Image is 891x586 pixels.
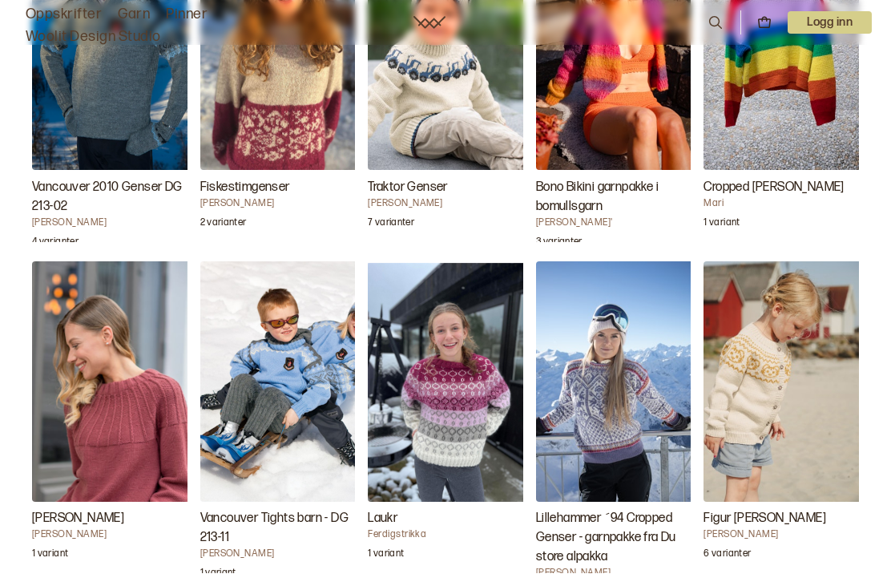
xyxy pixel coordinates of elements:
[368,197,528,210] h4: [PERSON_NAME]
[368,216,414,232] p: 7 varianter
[200,197,361,210] h4: [PERSON_NAME]
[368,261,528,502] img: FerdigstrikkaLaukr
[368,178,528,197] h3: Traktor Genser
[536,567,696,580] h4: [PERSON_NAME]
[200,548,361,560] h4: [PERSON_NAME]
[166,3,208,26] a: Pinner
[536,261,691,574] a: Lillehammer ´94 Cropped Genser - garnpakke fra Du store alpakka
[200,261,361,502] img: Kristina HjeldeVancouver Tights barn - DG 213-11
[368,548,404,564] p: 1 variant
[32,528,192,541] h4: [PERSON_NAME]
[32,261,187,574] a: Nolana Genser
[704,261,859,574] a: Figur Jakke
[200,509,361,548] h3: Vancouver Tights barn - DG 213-11
[26,26,161,48] a: Woolit Design Studio
[200,178,361,197] h3: Fiskestimgenser
[536,178,696,216] h3: Bono Bikini garnpakke i bomullsgarn
[536,216,696,229] h4: [PERSON_NAME]'
[413,16,445,29] a: Woolit
[536,236,583,252] p: 3 varianter
[536,261,696,502] img: Margaretha FinsethLillehammer ´94 Cropped Genser - garnpakke fra Du store alpakka
[200,261,356,574] a: Vancouver Tights barn - DG 213-11
[536,509,696,567] h3: Lillehammer ´94 Cropped Genser - garnpakke fra Du store alpakka
[200,216,247,232] p: 2 varianter
[32,548,68,564] p: 1 variant
[368,509,528,528] h3: Laukr
[118,3,150,26] a: Garn
[788,11,872,34] button: User dropdown
[26,3,102,26] a: Oppskrifter
[368,528,528,541] h4: Ferdigstrikka
[704,261,864,502] img: Mari Kalberg SkjævelandFigur Jakke
[704,548,751,564] p: 6 varianter
[704,197,864,210] h4: Mari
[704,509,864,528] h3: Figur [PERSON_NAME]
[32,178,192,216] h3: Vancouver 2010 Genser DG 213-02
[32,261,192,502] img: Brit Frafjord ØrstavikNolana Genser
[704,528,864,541] h4: [PERSON_NAME]
[368,261,523,574] a: Laukr
[32,509,192,528] h3: [PERSON_NAME]
[704,216,740,232] p: 1 variant
[704,178,864,197] h3: Cropped [PERSON_NAME]
[200,567,236,583] p: 1 variant
[788,11,872,34] p: Logg inn
[32,236,79,252] p: 4 varianter
[32,216,192,229] h4: [PERSON_NAME]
